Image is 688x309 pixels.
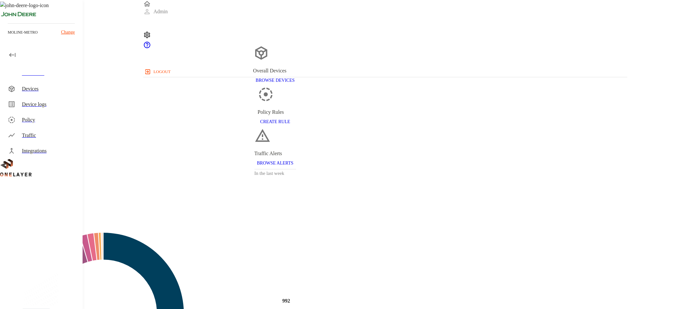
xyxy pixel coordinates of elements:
[154,8,168,16] p: Admin
[254,169,296,178] h3: In the last week
[254,160,296,165] a: BROWSE ALERTS
[254,157,296,169] button: BROWSE ALERTS
[143,44,151,50] a: onelayer-support
[254,150,296,157] div: Traffic Alerts
[258,108,293,116] div: Policy Rules
[143,67,628,77] a: logout
[143,44,151,50] span: Support Portal
[253,75,297,87] button: BROWSE DEVICES
[143,67,173,77] button: logout
[282,297,290,305] h4: 992
[258,116,293,128] button: CREATE RULE
[258,119,293,124] a: CREATE RULE
[253,77,297,82] a: BROWSE DEVICES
